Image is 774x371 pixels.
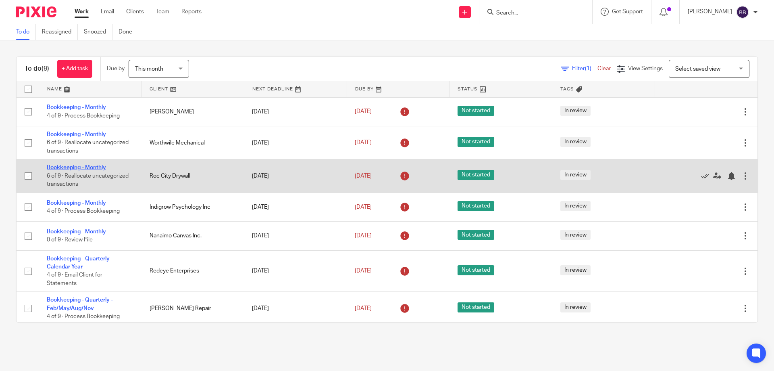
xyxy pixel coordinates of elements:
a: Reports [181,8,202,16]
span: Not started [458,170,494,180]
span: [DATE] [355,204,372,210]
span: Get Support [612,9,643,15]
img: Pixie [16,6,56,17]
span: View Settings [628,66,663,71]
span: [DATE] [355,268,372,274]
span: [DATE] [355,306,372,311]
td: [PERSON_NAME] [141,97,244,126]
td: [DATE] [244,250,347,292]
span: Select saved view [675,66,720,72]
span: 4 of 9 · Email Client for Statements [47,272,102,287]
span: Not started [458,201,494,211]
a: Bookkeeping - Monthly [47,200,106,206]
td: [PERSON_NAME] Repair [141,292,244,325]
td: [DATE] [244,97,347,126]
td: [DATE] [244,126,347,159]
span: Filter [572,66,597,71]
a: Bookkeeping - Quarterly - Feb/May/Aug/Nov [47,297,113,311]
span: [DATE] [355,173,372,179]
a: Bookkeeping - Monthly [47,165,106,170]
a: Email [101,8,114,16]
a: Mark as done [701,172,713,180]
td: Roc City Drywall [141,159,244,193]
span: In review [560,170,591,180]
span: Not started [458,137,494,147]
span: In review [560,230,591,240]
span: 6 of 9 · Reallocate uncategorized transactions [47,173,129,187]
a: Clients [126,8,144,16]
span: Not started [458,265,494,275]
img: svg%3E [736,6,749,19]
p: [PERSON_NAME] [688,8,732,16]
a: Clear [597,66,611,71]
td: [DATE] [244,193,347,221]
span: 4 of 9 · Process Bookkeeping [47,208,120,214]
a: Bookkeeping - Monthly [47,229,106,235]
p: Due by [107,65,125,73]
a: Bookkeeping - Monthly [47,132,106,137]
h1: To do [25,65,49,73]
a: Snoozed [84,24,112,40]
td: Worthwile Mechanical [141,126,244,159]
span: [DATE] [355,109,372,115]
a: To do [16,24,36,40]
td: [DATE] [244,292,347,325]
span: This month [135,66,163,72]
span: [DATE] [355,140,372,145]
span: In review [560,201,591,211]
a: Reassigned [42,24,78,40]
span: In review [560,265,591,275]
td: [DATE] [244,222,347,250]
span: Not started [458,106,494,116]
a: Done [119,24,138,40]
td: Nanaimo Canvas Inc. [141,222,244,250]
span: (1) [585,66,591,71]
a: Bookkeeping - Monthly [47,105,106,110]
a: Team [156,8,169,16]
span: Tags [560,87,574,91]
a: Work [75,8,89,16]
span: 4 of 9 · Process Bookkeeping [47,314,120,319]
span: 0 of 9 · Review File [47,237,93,243]
span: In review [560,106,591,116]
a: Bookkeeping - Quarterly - Calendar Year [47,256,113,270]
span: In review [560,137,591,147]
span: [DATE] [355,233,372,239]
span: Not started [458,302,494,312]
td: [DATE] [244,159,347,193]
td: Redeye Enterprises [141,250,244,292]
input: Search [495,10,568,17]
span: In review [560,302,591,312]
span: Not started [458,230,494,240]
span: 6 of 9 · Reallocate uncategorized transactions [47,140,129,154]
span: (9) [42,65,49,72]
td: Indigrow Psychology Inc [141,193,244,221]
a: + Add task [57,60,92,78]
span: 4 of 9 · Process Bookkeeping [47,113,120,119]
